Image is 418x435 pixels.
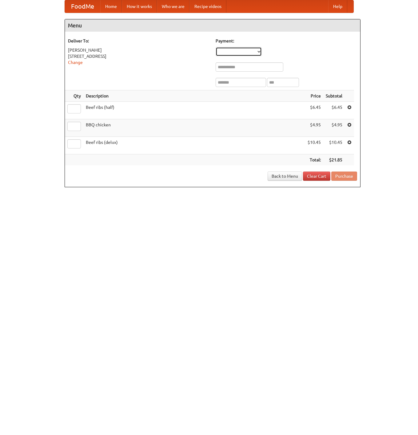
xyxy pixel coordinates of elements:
td: $4.95 [305,119,323,137]
td: $4.95 [323,119,345,137]
div: [PERSON_NAME] [68,47,209,53]
a: Home [100,0,122,13]
th: Description [83,90,305,102]
a: Recipe videos [189,0,226,13]
td: BBQ chicken [83,119,305,137]
td: Beef ribs (half) [83,102,305,119]
a: Clear Cart [303,172,330,181]
td: $6.45 [323,102,345,119]
th: Qty [65,90,83,102]
th: Total: [305,154,323,166]
td: $10.45 [305,137,323,154]
h5: Deliver To: [68,38,209,44]
td: $10.45 [323,137,345,154]
h4: Menu [65,19,360,32]
a: Back to Menu [268,172,302,181]
th: $21.85 [323,154,345,166]
th: Subtotal [323,90,345,102]
div: [STREET_ADDRESS] [68,53,209,59]
a: Help [328,0,347,13]
th: Price [305,90,323,102]
a: Who we are [157,0,189,13]
a: FoodMe [65,0,100,13]
button: Purchase [331,172,357,181]
a: Change [68,60,83,65]
td: $6.45 [305,102,323,119]
h5: Payment: [216,38,357,44]
a: How it works [122,0,157,13]
td: Beef ribs (delux) [83,137,305,154]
